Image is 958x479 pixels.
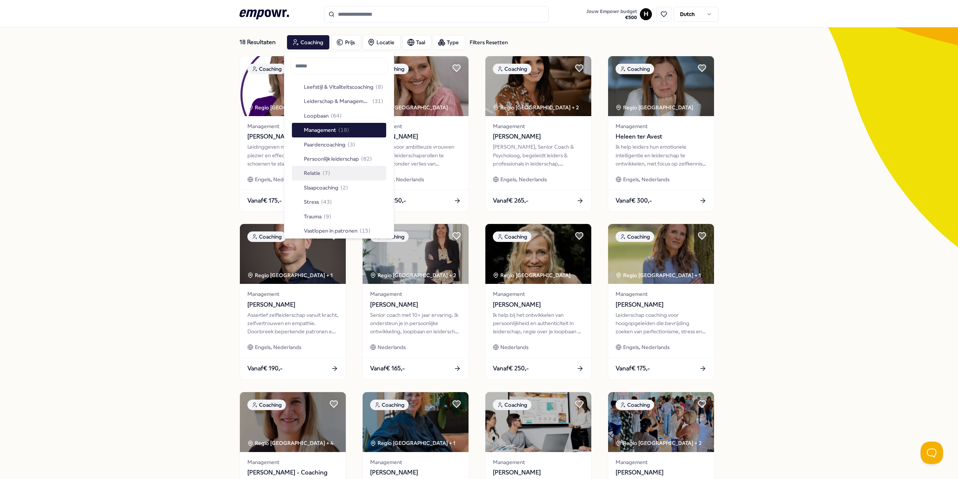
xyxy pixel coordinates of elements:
span: Management [616,122,707,130]
span: Stress [304,198,319,206]
span: Jouw Empowr budget [586,9,637,15]
div: Regio [GEOGRAPHIC_DATA] [493,271,572,279]
span: Vanaf € 175,- [247,196,282,206]
button: Taal [402,35,431,50]
span: Management [493,290,584,298]
span: Vanaf € 175,- [616,364,650,373]
span: Management [616,458,707,466]
span: Engels, Nederlands [378,175,424,184]
button: Type [433,35,465,50]
div: Coaching [287,35,330,50]
span: Vanaf € 165,- [370,364,405,373]
span: Nederlands [500,343,528,351]
div: Coaching [616,231,654,242]
span: Engels, Nederlands [623,175,669,184]
div: Regio [GEOGRAPHIC_DATA] + 4 [247,439,333,447]
span: [PERSON_NAME] [370,468,461,478]
div: Regio [GEOGRAPHIC_DATA] [616,103,695,112]
span: [PERSON_NAME] [370,132,461,142]
span: Paardencoaching [304,140,345,149]
span: Nederlands [378,343,406,351]
span: Management [247,458,338,466]
span: € 500 [586,15,637,21]
span: Engels, Nederlands [255,175,301,184]
img: package image [240,56,346,116]
div: Coaching [616,400,654,410]
span: ( 3 ) [348,140,355,149]
span: Management [247,122,338,130]
span: Persoonlijk leiderschap [304,155,359,163]
div: Assertief zelfleiderschap vanuit kracht, zelfvertrouwen en empathie. Doorbreek beperkende patrone... [247,311,338,336]
span: [PERSON_NAME] [247,300,338,310]
div: Leiderschap coaching voor hoogopgeleiden die bevrijding zoeken van perfectionisme, stress en het ... [616,311,707,336]
div: Coaching [493,231,531,242]
div: Coaching [370,400,409,410]
div: [PERSON_NAME], Senior Coach & Psycholoog, begeleidt leiders & professionals in leiderschap, loopb... [493,143,584,168]
div: Suggestions [290,79,388,235]
span: Engels, Nederlands [500,175,547,184]
img: package image [363,392,469,452]
span: [PERSON_NAME] [616,300,707,310]
a: Jouw Empowr budget€500 [583,6,640,22]
span: ( 18 ) [338,126,349,134]
div: Coaching [247,400,286,410]
span: Loopbaan [304,112,329,120]
a: package imageCoachingRegio [GEOGRAPHIC_DATA] + 1Management[PERSON_NAME]Leiderschap coaching voor ... [608,224,714,379]
span: Engels, Nederlands [623,343,669,351]
span: Management [247,290,338,298]
div: Senior coach met 10+ jaar ervaring. Ik ondersteun je in persoonlijke ontwikkeling, loopbaan en le... [370,311,461,336]
div: Coaching [493,64,531,74]
button: Prijs [331,35,361,50]
a: package imageCoachingRegio [GEOGRAPHIC_DATA] ManagementHeleen ter AvestIk help leiders hun emotio... [608,56,714,212]
span: Trauma [304,212,321,221]
input: Search for products, categories or subcategories [324,6,549,22]
img: package image [485,392,591,452]
span: Relatie [304,169,320,177]
button: Locatie [363,35,401,50]
span: Management [493,122,584,130]
img: package image [240,392,346,452]
button: H [640,8,652,20]
div: Coaching [493,400,531,410]
img: package image [608,392,714,452]
div: Regio [GEOGRAPHIC_DATA] + 1 [247,271,333,279]
span: ( 8 ) [376,83,383,91]
span: Vanaf € 265,- [493,196,528,206]
span: Heleen ter Avest [616,132,707,142]
a: package imageCoachingRegio [GEOGRAPHIC_DATA] + 1Management[PERSON_NAME]Assertief zelfleiderschap ... [239,224,346,379]
div: Ik help bij het ontwikkelen van persoonlijkheid en authenticiteit in leiderschap, regie over je l... [493,311,584,336]
span: Vanaf € 300,- [616,196,652,206]
span: Management [616,290,707,298]
img: package image [240,224,346,284]
span: Management [493,458,584,466]
span: Leefstijl & Vitaliteitscoaching [304,83,373,91]
span: ( 15 ) [360,227,370,235]
img: package image [363,224,469,284]
img: package image [608,224,714,284]
img: package image [485,56,591,116]
div: Regio [GEOGRAPHIC_DATA] + 2 [493,103,579,112]
div: Regio [GEOGRAPHIC_DATA] [370,103,449,112]
div: Regio [GEOGRAPHIC_DATA] + 1 [370,439,455,447]
span: [PERSON_NAME] - Coaching [247,468,338,478]
span: Engels, Nederlands [255,343,301,351]
div: Filters Resetten [470,38,508,46]
span: [PERSON_NAME] [370,300,461,310]
span: ( 43 ) [321,198,332,206]
span: Leiderschap & Management [304,97,370,105]
div: Coaching [616,64,654,74]
div: 18 Resultaten [239,35,281,50]
span: ( 2 ) [341,184,348,192]
div: Regio [GEOGRAPHIC_DATA] + 2 [370,271,456,279]
a: package imageCoachingRegio [GEOGRAPHIC_DATA] + 2Management[PERSON_NAME][PERSON_NAME], Senior Coac... [485,56,592,212]
span: [PERSON_NAME] [247,132,338,142]
a: package imageCoachingRegio [GEOGRAPHIC_DATA] Management[PERSON_NAME]Coaching voor ambitieuze vrou... [362,56,469,212]
a: package imageCoachingRegio [GEOGRAPHIC_DATA] + 1Management[PERSON_NAME]Leidinggeven met meer gema... [239,56,346,212]
span: Management [370,458,461,466]
div: Regio [GEOGRAPHIC_DATA] + 1 [247,103,333,112]
img: package image [363,56,469,116]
